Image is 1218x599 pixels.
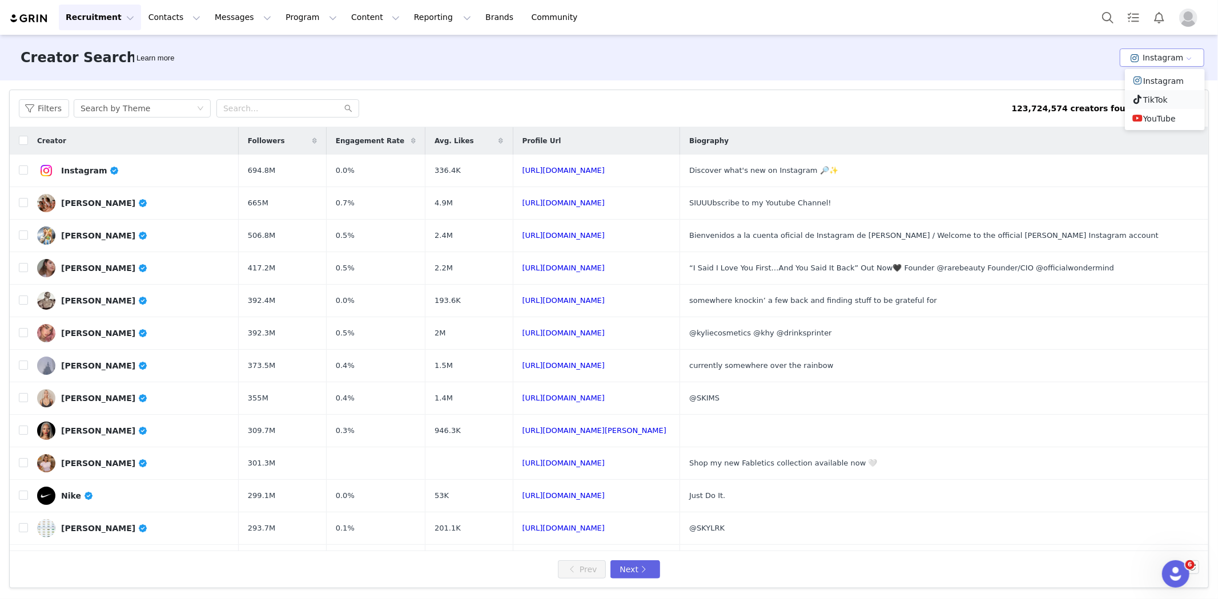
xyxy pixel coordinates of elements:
[689,394,719,402] span: @SKIMS
[689,136,729,146] span: Biography
[248,327,275,339] span: 392.3M
[1162,560,1189,588] iframe: Intercom live chat
[336,327,355,339] span: 0.5%
[522,459,605,467] a: [URL][DOMAIN_NAME]
[37,519,230,537] a: [PERSON_NAME]
[37,259,55,277] img: v2
[344,5,407,30] button: Content
[59,5,141,30] button: Recruitment
[1012,103,1137,115] div: 123,724,574 creators found
[37,292,230,310] a: [PERSON_NAME]
[435,490,449,501] span: 53K
[522,231,605,240] a: [URL][DOMAIN_NAME]
[248,165,275,176] span: 694.8M
[1125,71,1205,90] li: Instagram
[1179,9,1197,27] img: placeholder-profile.jpg
[61,361,148,370] div: [PERSON_NAME]
[689,296,937,305] span: somewhere knockin’ a few back and finding stuff to be grateful for
[435,523,461,534] span: 201.1K
[435,327,446,339] span: 2M
[37,226,55,245] img: v2
[689,524,725,532] span: @SKYLRK
[522,329,605,337] a: [URL][DOMAIN_NAME]
[336,136,404,146] span: Engagement Rate
[522,524,605,532] a: [URL][DOMAIN_NAME]
[1172,9,1209,27] button: Profile
[522,426,667,435] a: [URL][DOMAIN_NAME][PERSON_NAME]
[216,99,359,118] input: Search...
[336,197,355,209] span: 0.7%
[522,491,605,500] a: [URL][DOMAIN_NAME]
[435,197,453,209] span: 4.9M
[248,136,285,146] span: Followers
[21,47,136,68] h3: Creator Search
[248,360,275,371] span: 373.5M
[61,491,93,500] div: Nike
[558,560,606,578] button: Prev
[208,5,278,30] button: Messages
[525,5,590,30] a: Community
[435,230,453,241] span: 2.4M
[689,264,1114,272] span: “I Said I Love You First…And You Said It Back” Out Now🖤 Founder @rarebeauty Founder/CIO @official...
[336,490,355,501] span: 0.0%
[522,199,605,207] a: [URL][DOMAIN_NAME]
[61,296,148,305] div: [PERSON_NAME]
[37,519,55,537] img: v2
[689,329,832,337] span: @kyliecosmetics @khy @drinksprinter
[610,560,660,578] button: Next
[134,52,176,64] div: Tooltip anchor
[248,295,275,306] span: 392.4M
[1185,560,1195,569] span: 6
[279,5,344,30] button: Program
[37,194,230,212] a: [PERSON_NAME]
[1125,90,1205,109] li: TikTok
[336,230,355,241] span: 0.5%
[336,360,355,371] span: 0.4%
[435,425,461,436] span: 946.3K
[435,165,461,176] span: 336.4K
[37,487,230,505] a: Nike
[248,523,275,534] span: 293.7M
[37,389,230,407] a: [PERSON_NAME]
[37,161,55,180] img: v2
[37,161,230,180] a: Instagram
[37,324,230,342] a: [PERSON_NAME]
[1095,5,1120,30] button: Search
[248,197,268,209] span: 665M
[1121,5,1146,30] a: Tasks
[37,454,55,472] img: v2
[522,136,561,146] span: Profile Url
[37,259,230,277] a: [PERSON_NAME]
[522,264,605,272] a: [URL][DOMAIN_NAME]
[689,166,838,175] span: Discover what's new on Instagram 🔎✨
[689,491,725,500] span: Just Do It.
[37,454,230,472] a: [PERSON_NAME]
[522,394,605,402] a: [URL][DOMAIN_NAME]
[336,425,355,436] span: 0.3%
[61,199,148,208] div: [PERSON_NAME]
[336,295,355,306] span: 0.0%
[248,425,275,436] span: 309.7M
[81,100,150,117] div: Search by Theme
[37,292,55,310] img: v2
[61,394,148,403] div: [PERSON_NAME]
[336,392,355,404] span: 0.4%
[61,329,148,338] div: [PERSON_NAME]
[9,13,49,24] a: grin logo
[435,360,453,371] span: 1.5M
[1120,48,1204,67] button: Instagram
[522,296,605,305] a: [URL][DOMAIN_NAME]
[336,165,355,176] span: 0.0%
[522,361,605,370] a: [URL][DOMAIN_NAME]
[37,194,55,212] img: v2
[1125,109,1205,128] li: YouTube
[689,459,877,467] span: Shop my new Fabletics collection available now 🤍
[689,231,1159,240] span: Bienvenidos a la cuenta oficial de Instagram de [PERSON_NAME] / Welcome to the official [PERSON_N...
[435,262,453,274] span: 2.2M
[19,99,69,118] button: Filters
[37,357,230,375] a: [PERSON_NAME]
[61,524,148,533] div: [PERSON_NAME]
[435,392,453,404] span: 1.4M
[37,324,55,342] img: v2
[248,262,275,274] span: 417.2M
